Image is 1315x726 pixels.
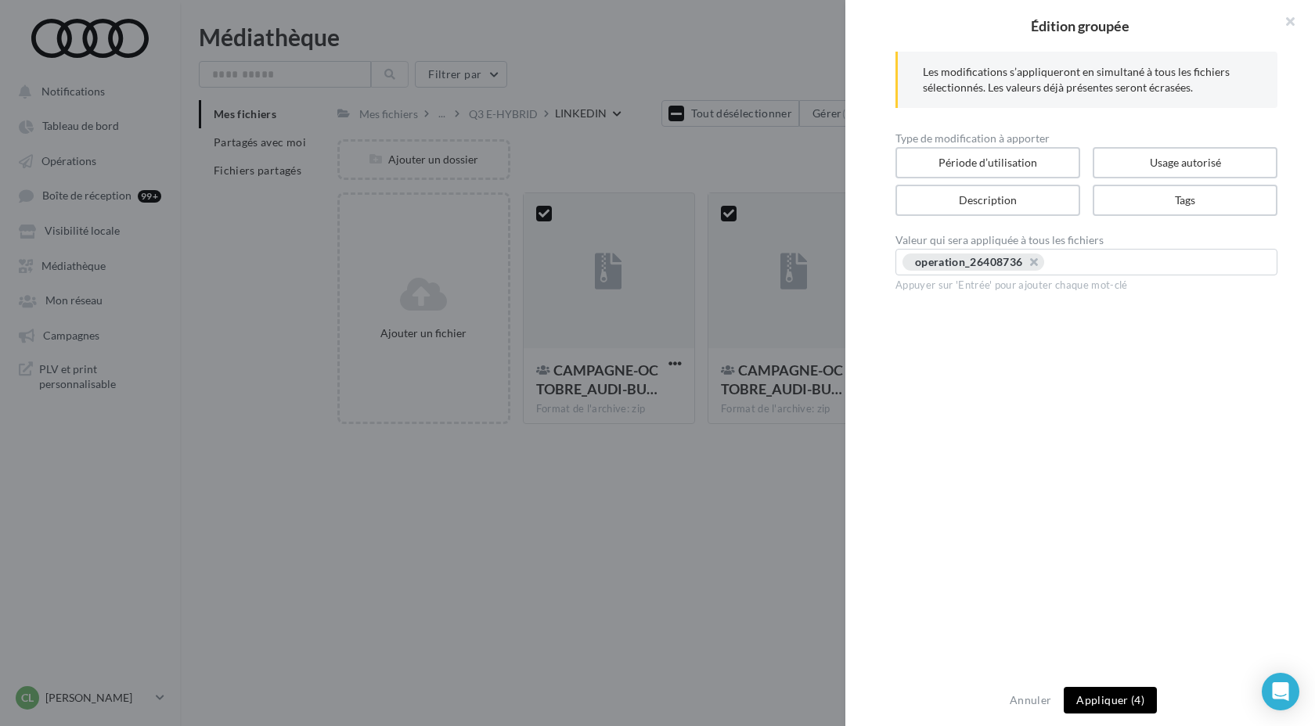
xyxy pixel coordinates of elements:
[1064,687,1157,713] button: Appliquer (4)
[1093,185,1277,216] label: Tags
[895,185,1080,216] label: Description
[1003,691,1057,710] button: Annuler
[895,235,1277,246] div: Valeur qui sera appliquée à tous les fichiers
[895,133,1277,144] div: Type de modification à apporter
[895,279,1277,293] div: Appuyer sur 'Entrée' pour ajouter chaque mot-clé
[923,64,1252,95] div: Les modifications s’appliqueront en simultané à tous les fichiers sélectionnés. Les valeurs déjà ...
[915,255,1022,268] div: operation_26408736
[895,147,1080,178] label: Période d’utilisation
[1093,147,1277,178] label: Usage autorisé
[1262,673,1299,710] div: Open Intercom Messenger
[870,19,1290,33] h2: Édition groupée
